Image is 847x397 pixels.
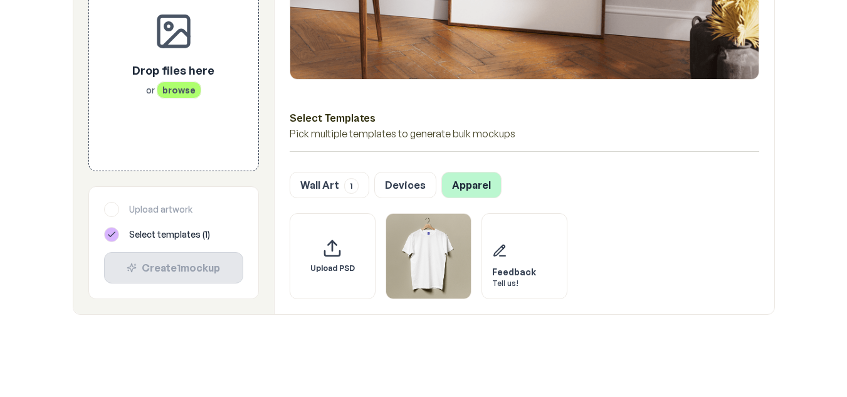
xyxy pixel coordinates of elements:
[290,172,369,198] button: Wall Art1
[481,213,567,299] div: Send feedback
[290,110,759,126] h3: Select Templates
[129,228,210,241] span: Select templates ( 1 )
[129,203,192,216] span: Upload artwork
[157,81,201,98] span: browse
[115,260,233,275] div: Create 1 mockup
[386,214,471,299] img: T-Shirt
[492,266,536,278] div: Feedback
[104,252,243,283] button: Create1mockup
[492,278,536,288] div: Tell us!
[132,61,214,78] p: Drop files here
[386,213,471,299] div: Select template T-Shirt
[290,213,376,299] div: Upload custom PSD template
[290,126,759,141] p: Pick multiple templates to generate bulk mockups
[344,178,359,194] span: 1
[441,172,502,198] button: Apparel
[374,172,436,198] button: Devices
[132,83,214,96] p: or
[310,263,355,273] span: Upload PSD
